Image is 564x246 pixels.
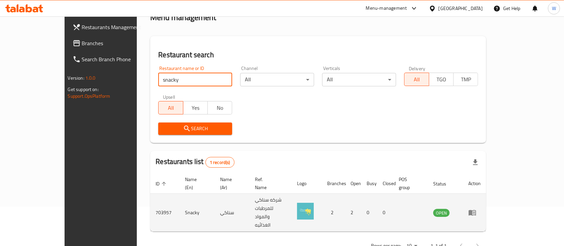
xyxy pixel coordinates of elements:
span: 1 record(s) [206,159,234,166]
label: Delivery [409,66,426,71]
span: OPEN [433,209,450,217]
div: Export file [467,154,483,170]
span: ID [156,180,168,188]
div: Menu [468,209,481,217]
input: Search for restaurant name or ID.. [158,73,232,86]
span: Yes [186,103,205,113]
button: All [404,73,429,86]
td: 0 [361,194,377,232]
a: Branches [67,35,159,51]
th: Action [463,173,486,194]
button: No [207,101,232,114]
span: Restaurants Management [82,23,154,31]
button: TGO [429,73,454,86]
table: enhanced table [150,173,486,232]
span: Ref. Name [255,175,284,191]
span: TGO [432,75,451,84]
th: Branches [322,173,345,194]
div: Menu-management [366,4,407,12]
span: Search Branch Phone [82,55,154,63]
h2: Menu management [150,12,216,23]
span: Get support on: [68,85,99,94]
span: All [161,103,180,113]
th: Closed [377,173,393,194]
td: Snacky [180,194,215,232]
td: 2 [345,194,361,232]
img: Snacky [297,203,314,220]
th: Busy [361,173,377,194]
td: 0 [377,194,393,232]
span: Version: [68,74,84,82]
th: Open [345,173,361,194]
span: Status [433,180,455,188]
button: Yes [183,101,208,114]
span: All [407,75,426,84]
span: Name (Ar) [220,175,242,191]
span: No [210,103,229,113]
button: All [158,101,183,114]
span: 1.0.0 [85,74,96,82]
div: Total records count [205,157,234,168]
span: POS group [399,175,420,191]
span: Search [164,125,227,133]
a: Search Branch Phone [67,51,159,67]
button: TMP [453,73,478,86]
h2: Restaurants list [156,157,234,168]
span: Branches [82,39,154,47]
button: Search [158,122,232,135]
span: TMP [456,75,475,84]
div: All [240,73,314,86]
div: All [322,73,396,86]
h2: Restaurant search [158,50,478,60]
td: شركه سناكي للمرطبات والمواد الغذائيه [250,194,292,232]
th: Logo [292,173,322,194]
td: 703957 [150,194,180,232]
span: Name (En) [185,175,207,191]
td: سناكي [215,194,250,232]
label: Upsell [163,94,175,99]
span: W [552,5,556,12]
div: [GEOGRAPHIC_DATA] [439,5,483,12]
a: Restaurants Management [67,19,159,35]
td: 2 [322,194,345,232]
a: Support.OpsPlatform [68,92,110,100]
